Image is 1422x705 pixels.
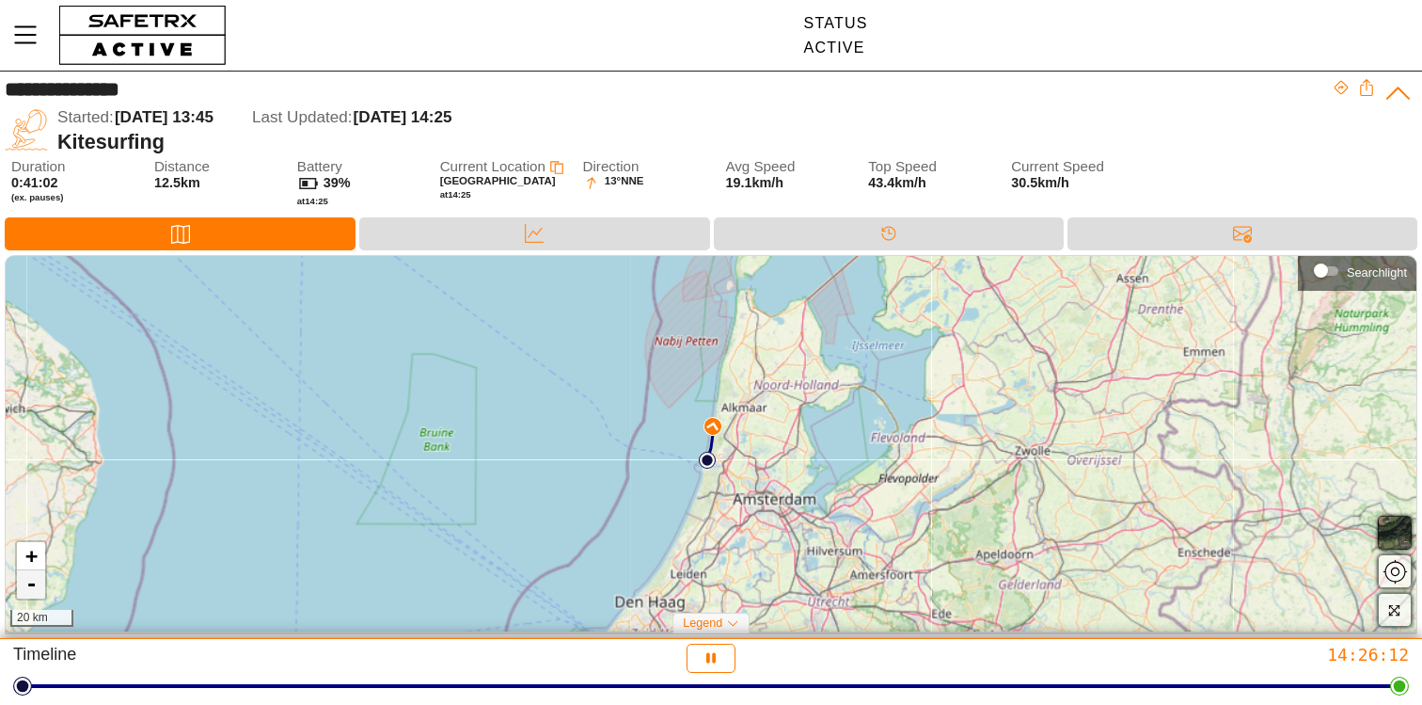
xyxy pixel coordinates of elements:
[725,159,845,175] span: Avg Speed
[5,108,48,152] img: KITE_SURFING.svg
[440,175,556,186] span: [GEOGRAPHIC_DATA]
[804,15,868,32] div: Status
[11,192,132,203] span: (ex. pauses)
[297,196,328,206] span: at 14:25
[583,159,703,175] span: Direction
[57,130,1333,154] div: Kitesurfing
[11,175,58,190] span: 0:41:02
[115,108,213,126] span: [DATE] 13:45
[605,175,621,191] span: 13°
[252,108,352,126] span: Last Updated:
[17,542,45,570] a: Zoom in
[17,570,45,599] a: Zoom out
[13,644,474,673] div: Timeline
[440,189,471,200] span: at 14:25
[699,452,716,469] img: PathStart.svg
[621,175,643,191] span: NNE
[1307,257,1407,285] div: Searchlight
[1067,217,1417,250] div: Messages
[804,40,868,56] div: Active
[1011,159,1131,175] span: Current Speed
[725,175,783,190] span: 19.1km/h
[154,175,200,190] span: 12.5km
[359,217,709,250] div: Data
[57,108,114,126] span: Started:
[868,175,926,190] span: 43.4km/h
[353,108,451,126] span: [DATE] 14:25
[1011,175,1131,191] span: 30.5km/h
[948,644,1409,665] div: 14:26:12
[5,217,355,250] div: Map
[1347,265,1407,280] div: Searchlight
[324,175,351,190] span: 39%
[868,159,988,175] span: Top Speed
[683,617,722,630] span: Legend
[440,158,545,174] span: Current Location
[714,217,1064,250] div: Timeline
[297,159,418,175] span: Battery
[10,610,73,627] div: 20 km
[11,159,132,175] span: Duration
[154,159,275,175] span: Distance
[705,418,721,434] img: PathDirectionCurrent.svg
